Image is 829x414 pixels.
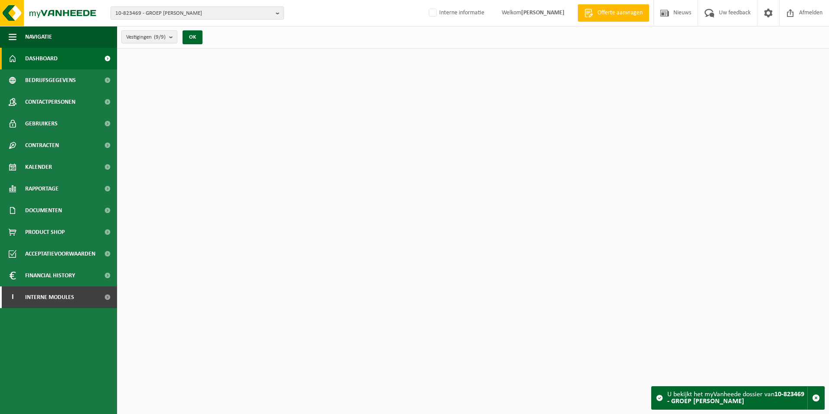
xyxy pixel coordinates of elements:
span: Financial History [25,265,75,286]
span: Documenten [25,200,62,221]
span: Rapportage [25,178,59,200]
span: Offerte aanvragen [595,9,645,17]
span: Bedrijfsgegevens [25,69,76,91]
span: 10-823469 - GROEP [PERSON_NAME] [115,7,272,20]
a: Offerte aanvragen [578,4,649,22]
span: Navigatie [25,26,52,48]
span: Product Shop [25,221,65,243]
count: (9/9) [154,34,166,40]
strong: [PERSON_NAME] [521,10,565,16]
span: Acceptatievoorwaarden [25,243,95,265]
span: Interne modules [25,286,74,308]
span: Kalender [25,156,52,178]
span: Vestigingen [126,31,166,44]
span: Dashboard [25,48,58,69]
span: Gebruikers [25,113,58,135]
button: OK [183,30,202,44]
span: Contactpersonen [25,91,75,113]
strong: 10-823469 - GROEP [PERSON_NAME] [667,391,804,405]
div: U bekijkt het myVanheede dossier van [667,387,807,409]
button: 10-823469 - GROEP [PERSON_NAME] [111,7,284,20]
span: Contracten [25,135,59,156]
span: I [9,286,16,308]
label: Interne informatie [427,7,484,20]
button: Vestigingen(9/9) [121,30,177,43]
